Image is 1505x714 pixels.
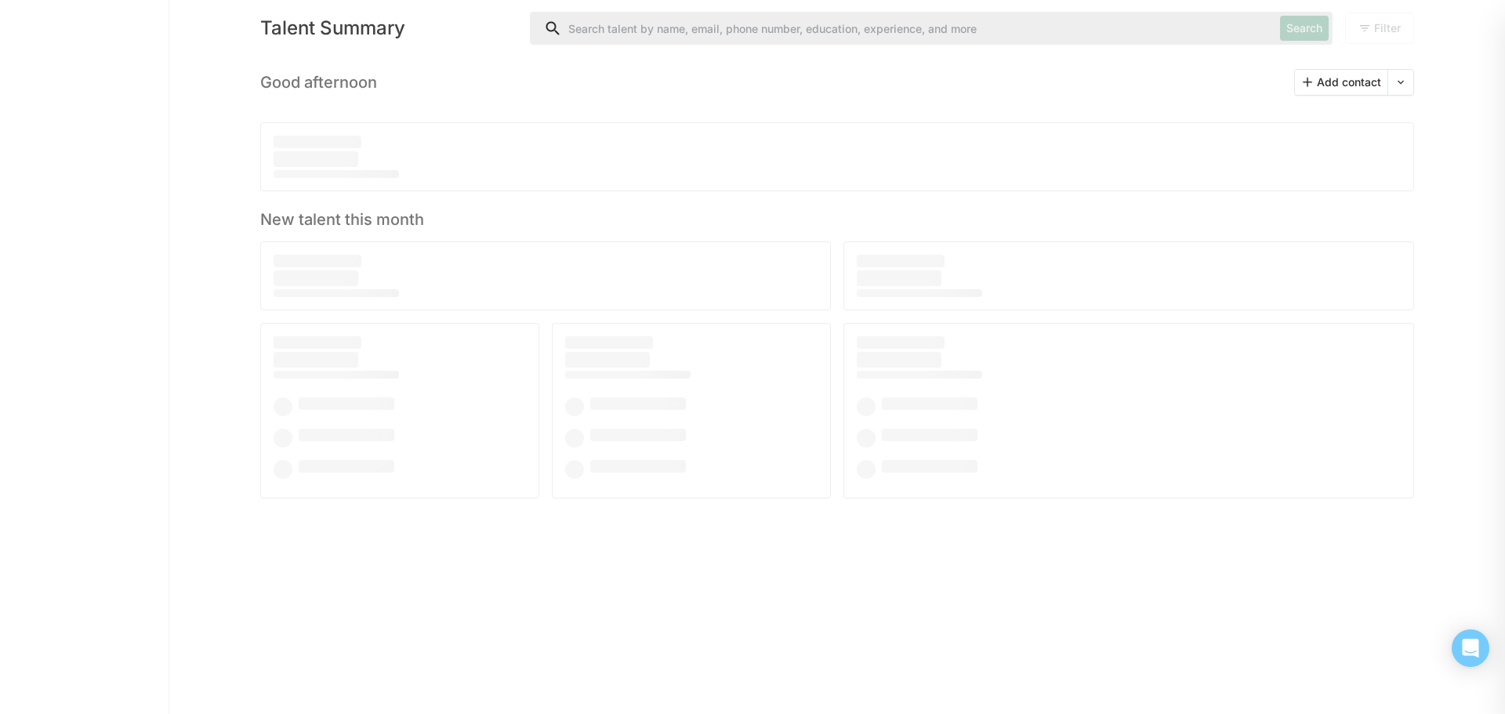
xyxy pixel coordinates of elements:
h3: New talent this month [260,204,1414,229]
input: Search [531,13,1274,44]
div: Open Intercom Messenger [1452,629,1489,667]
div: Talent Summary [260,19,517,38]
h3: Good afternoon [260,73,377,92]
button: Add contact [1295,70,1387,95]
